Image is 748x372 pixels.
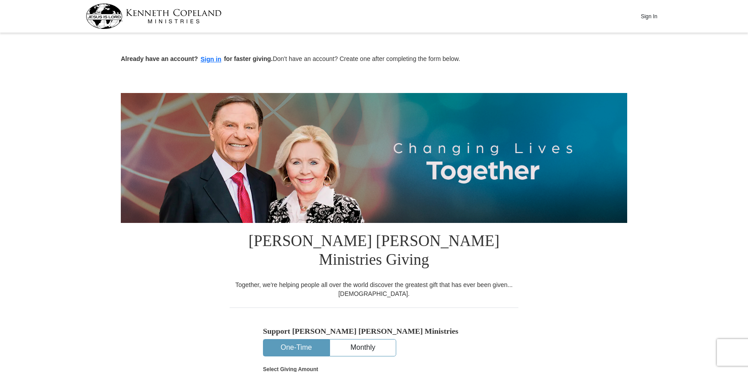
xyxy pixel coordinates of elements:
[198,54,224,65] button: Sign in
[263,340,329,356] button: One-Time
[230,280,518,298] div: Together, we're helping people all over the world discover the greatest gift that has ever been g...
[636,9,662,23] button: Sign In
[330,340,396,356] button: Monthly
[121,55,273,62] strong: Already have an account? for faster giving.
[263,327,485,336] h5: Support [PERSON_NAME] [PERSON_NAME] Ministries
[121,54,627,65] p: Don't have an account? Create one after completing the form below.
[86,4,222,29] img: kcm-header-logo.svg
[230,223,518,280] h1: [PERSON_NAME] [PERSON_NAME] Ministries Giving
